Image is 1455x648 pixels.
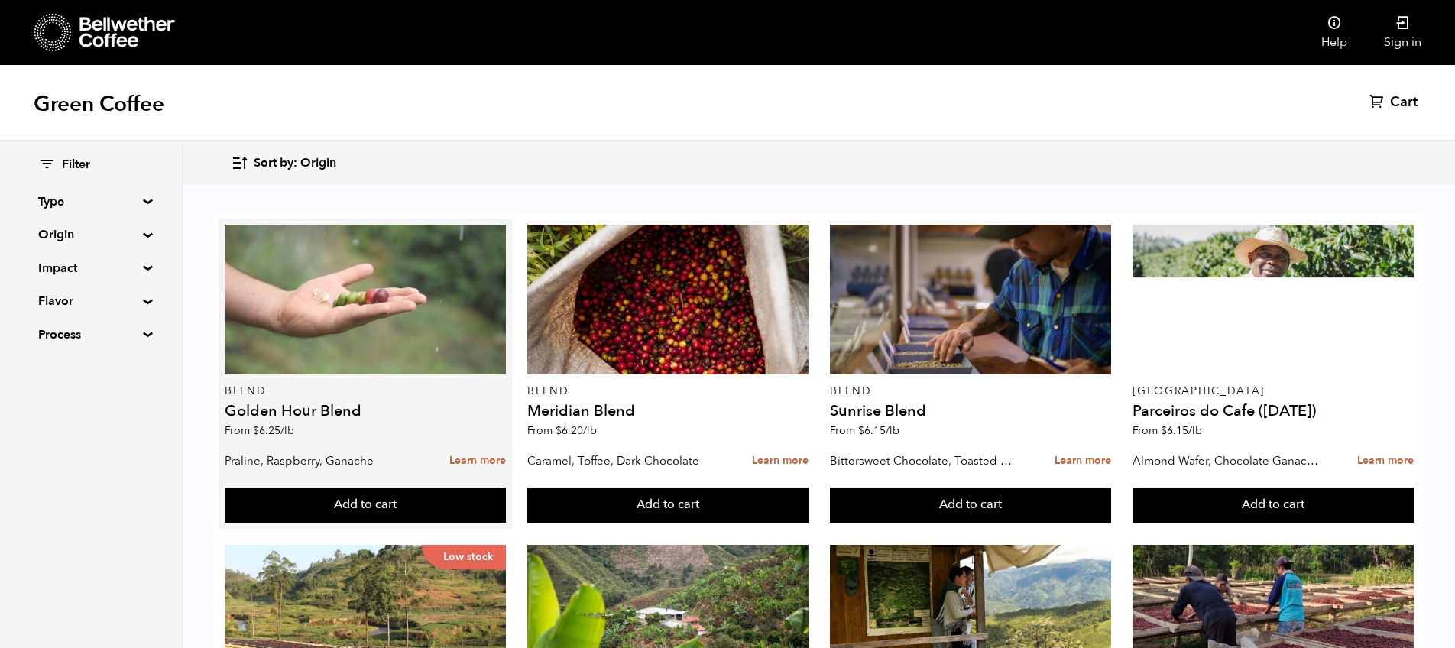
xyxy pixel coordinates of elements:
[527,403,808,419] h4: Meridian Blend
[830,423,899,438] span: From
[752,445,809,478] a: Learn more
[1369,93,1421,112] a: Cart
[556,423,597,438] bdi: 6.20
[527,386,808,397] p: Blend
[254,155,336,172] span: Sort by: Origin
[38,292,144,310] summary: Flavor
[62,157,90,173] span: Filter
[583,423,597,438] span: /lb
[830,488,1110,523] button: Add to cart
[527,423,597,438] span: From
[1133,403,1413,419] h4: Parceiros do Cafe ([DATE])
[1161,423,1167,438] span: $
[422,545,506,569] p: Low stock
[830,403,1110,419] h4: Sunrise Blend
[1133,449,1324,472] p: Almond Wafer, Chocolate Ganache, Bing Cherry
[830,449,1021,472] p: Bittersweet Chocolate, Toasted Marshmallow, Candied Orange, Praline
[38,326,144,344] summary: Process
[449,445,506,478] a: Learn more
[38,225,144,244] summary: Origin
[1133,386,1413,397] p: [GEOGRAPHIC_DATA]
[886,423,899,438] span: /lb
[34,90,164,118] h1: Green Coffee
[1133,488,1413,523] button: Add to cart
[38,259,144,277] summary: Impact
[231,145,336,181] button: Sort by: Origin
[38,193,144,211] summary: Type
[1188,423,1202,438] span: /lb
[1133,423,1202,438] span: From
[225,403,505,419] h4: Golden Hour Blend
[1390,93,1418,112] span: Cart
[225,423,294,438] span: From
[253,423,259,438] span: $
[1161,423,1202,438] bdi: 6.15
[527,488,808,523] button: Add to cart
[1055,445,1111,478] a: Learn more
[280,423,294,438] span: /lb
[830,386,1110,397] p: Blend
[225,449,416,472] p: Praline, Raspberry, Ganache
[556,423,562,438] span: $
[225,386,505,397] p: Blend
[1357,445,1414,478] a: Learn more
[527,449,718,472] p: Caramel, Toffee, Dark Chocolate
[253,423,294,438] bdi: 6.25
[225,488,505,523] button: Add to cart
[858,423,899,438] bdi: 6.15
[858,423,864,438] span: $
